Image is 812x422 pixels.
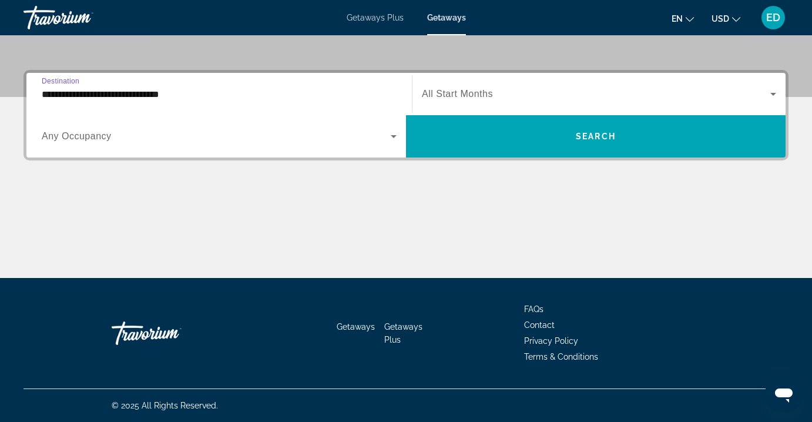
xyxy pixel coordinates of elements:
iframe: Кнопка запуска окна обмена сообщениями [765,375,803,413]
a: Travorium [24,2,141,33]
span: en [672,14,683,24]
button: Change currency [712,10,740,27]
span: Any Occupancy [42,131,112,141]
a: Getaways Plus [384,322,422,344]
button: Search [406,115,786,158]
span: © 2025 All Rights Reserved. [112,401,218,410]
a: Getaways Plus [347,13,404,22]
a: Contact [524,320,555,330]
a: Terms & Conditions [524,352,598,361]
a: Getaways [427,13,466,22]
a: Getaways [337,322,375,331]
span: Search [576,132,616,141]
span: All Start Months [422,89,493,99]
a: FAQs [524,304,543,314]
span: Destination [42,77,79,85]
div: Search widget [26,73,786,158]
button: User Menu [758,5,788,30]
span: ED [766,12,780,24]
a: Travorium [112,316,229,351]
button: Change language [672,10,694,27]
span: USD [712,14,729,24]
a: Privacy Policy [524,336,578,346]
